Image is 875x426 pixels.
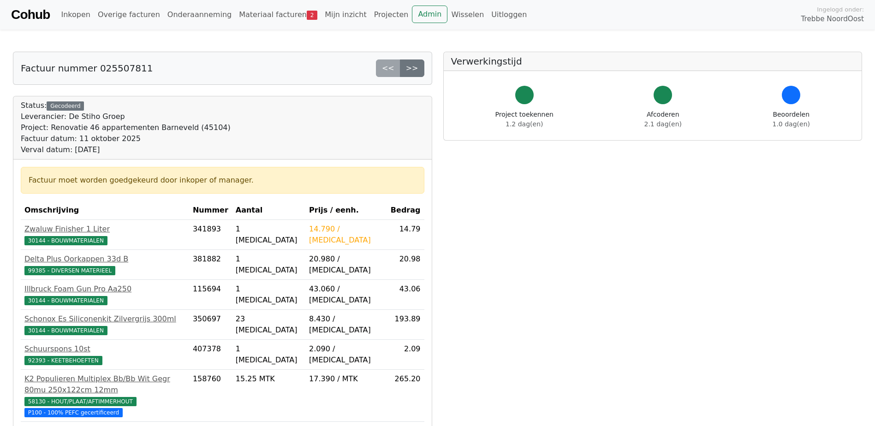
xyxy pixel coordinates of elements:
[189,370,232,422] td: 158760
[506,120,543,128] span: 1.2 dag(en)
[21,133,231,144] div: Factuur datum: 11 oktober 2025
[387,280,424,310] td: 43.06
[11,4,50,26] a: Cohub
[189,340,232,370] td: 407378
[24,296,107,305] span: 30144 - BOUWMATERIALEN
[21,63,153,74] h5: Factuur nummer 025507811
[773,120,810,128] span: 1.0 dag(en)
[488,6,530,24] a: Uitloggen
[309,314,383,336] div: 8.430 / [MEDICAL_DATA]
[773,110,810,129] div: Beoordelen
[451,56,855,67] h5: Verwerkingstijd
[644,110,682,129] div: Afcoderen
[235,6,321,24] a: Materiaal facturen2
[236,373,302,385] div: 15.25 MTK
[400,59,424,77] a: >>
[164,6,235,24] a: Onderaanneming
[236,224,302,246] div: 1 [MEDICAL_DATA]
[21,144,231,155] div: Verval datum: [DATE]
[189,250,232,280] td: 381882
[236,254,302,276] div: 1 [MEDICAL_DATA]
[57,6,94,24] a: Inkopen
[309,254,383,276] div: 20.980 / [MEDICAL_DATA]
[24,284,185,306] a: Illbruck Foam Gun Pro Aa25030144 - BOUWMATERIALEN
[236,314,302,336] div: 23 [MEDICAL_DATA]
[21,111,231,122] div: Leverancier: De Stiho Groep
[189,220,232,250] td: 341893
[495,110,554,129] div: Project toekennen
[307,11,317,20] span: 2
[94,6,164,24] a: Overige facturen
[370,6,412,24] a: Projecten
[387,340,424,370] td: 2.09
[24,373,185,396] div: K2 Populieren Multiplex Bb/Bb Wit Gegr 80mu 250x122cm 12mm
[236,343,302,366] div: 1 [MEDICAL_DATA]
[24,224,185,235] div: Zwaluw Finisher 1 Liter
[189,310,232,340] td: 350697
[24,224,185,246] a: Zwaluw Finisher 1 Liter30144 - BOUWMATERIALEN
[387,310,424,340] td: 193.89
[24,266,115,275] span: 99385 - DIVERSEN MATERIEEL
[24,314,185,325] div: Schonox Es Siliconenkit Zilvergrijs 300ml
[24,397,137,406] span: 58130 - HOUT/PLAAT/AFTIMMERHOUT
[412,6,447,23] a: Admin
[24,254,185,276] a: Delta Plus Oorkappen 33d B99385 - DIVERSEN MATERIEEL
[387,220,424,250] td: 14.79
[21,100,231,155] div: Status:
[321,6,370,24] a: Mijn inzicht
[24,236,107,245] span: 30144 - BOUWMATERIALEN
[644,120,682,128] span: 2.1 dag(en)
[309,224,383,246] div: 14.790 / [MEDICAL_DATA]
[387,201,424,220] th: Bedrag
[309,284,383,306] div: 43.060 / [MEDICAL_DATA]
[387,370,424,422] td: 265.20
[447,6,488,24] a: Wisselen
[21,201,189,220] th: Omschrijving
[24,314,185,336] a: Schonox Es Siliconenkit Zilvergrijs 300ml30144 - BOUWMATERIALEN
[309,343,383,366] div: 2.090 / [MEDICAL_DATA]
[24,356,102,365] span: 92393 - KEETBEHOEFTEN
[24,343,185,366] a: Schuurspons 10st92393 - KEETBEHOEFTEN
[21,122,231,133] div: Project: Renovatie 46 appartementen Barneveld (45104)
[29,175,417,186] div: Factuur moet worden goedgekeurd door inkoper of manager.
[387,250,424,280] td: 20.98
[24,343,185,355] div: Schuurspons 10st
[189,280,232,310] td: 115694
[801,14,864,24] span: Trebbe NoordOost
[24,373,185,418] a: K2 Populieren Multiplex Bb/Bb Wit Gegr 80mu 250x122cm 12mm58130 - HOUT/PLAAT/AFTIMMERHOUT P100 - ...
[24,254,185,265] div: Delta Plus Oorkappen 33d B
[24,284,185,295] div: Illbruck Foam Gun Pro Aa250
[24,408,123,417] span: P100 - 100% PEFC gecertificeerd
[189,201,232,220] th: Nummer
[47,101,84,111] div: Gecodeerd
[817,5,864,14] span: Ingelogd onder:
[236,284,302,306] div: 1 [MEDICAL_DATA]
[305,201,387,220] th: Prijs / eenh.
[309,373,383,385] div: 17.390 / MTK
[24,326,107,335] span: 30144 - BOUWMATERIALEN
[232,201,305,220] th: Aantal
